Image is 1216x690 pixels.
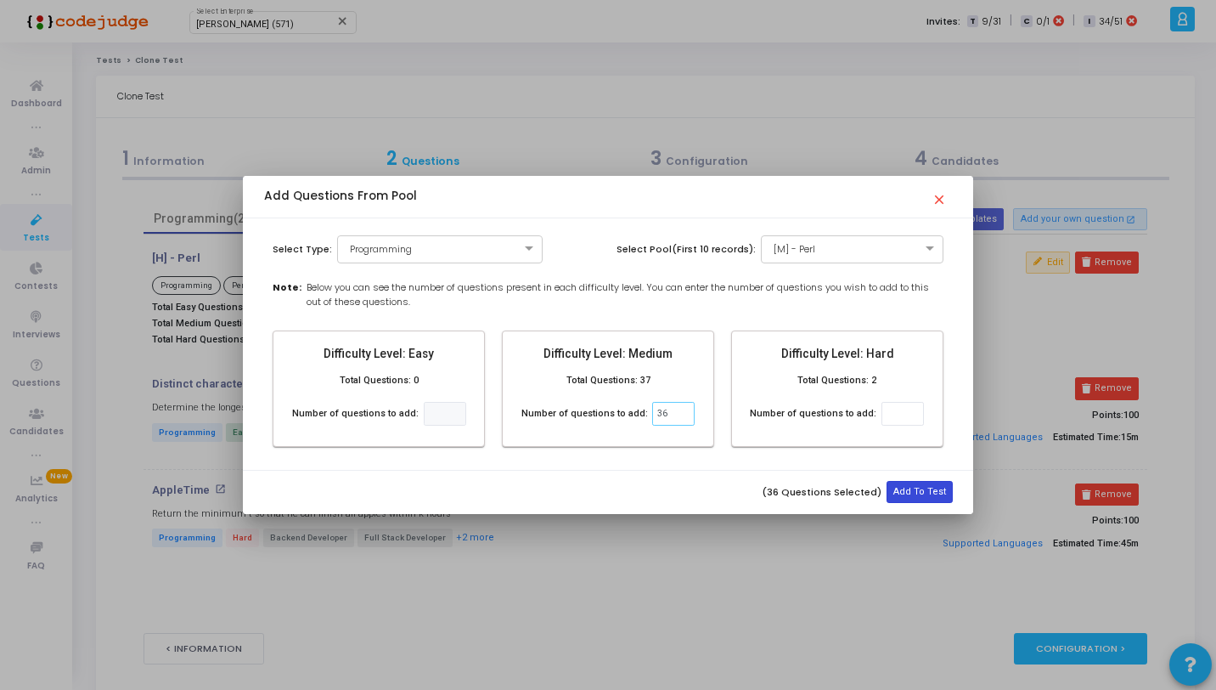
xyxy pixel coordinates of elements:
[566,374,650,388] label: Total Questions: 37
[516,345,700,363] mat-card-title: Difficulty Level: Medium
[762,485,881,500] label: (36 Questions Selected)
[887,481,953,503] button: Add To Test
[273,242,332,257] label: Select Type:
[307,280,943,308] span: Below you can see the number of questions present in each difficulty level. You can enter the num...
[932,184,952,205] mat-icon: close
[616,242,756,257] label: Select Pool(First 10 records):
[340,374,419,388] label: Total Questions: 0
[521,407,648,421] label: Number of questions to add:
[292,407,419,421] label: Number of questions to add:
[797,374,876,388] label: Total Questions: 2
[750,407,876,421] label: Number of questions to add:
[264,189,417,204] h5: Add Questions From Pool
[287,345,470,363] mat-card-title: Difficulty Level: Easy
[746,345,929,363] mat-card-title: Difficulty Level: Hard
[273,280,301,308] b: Note:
